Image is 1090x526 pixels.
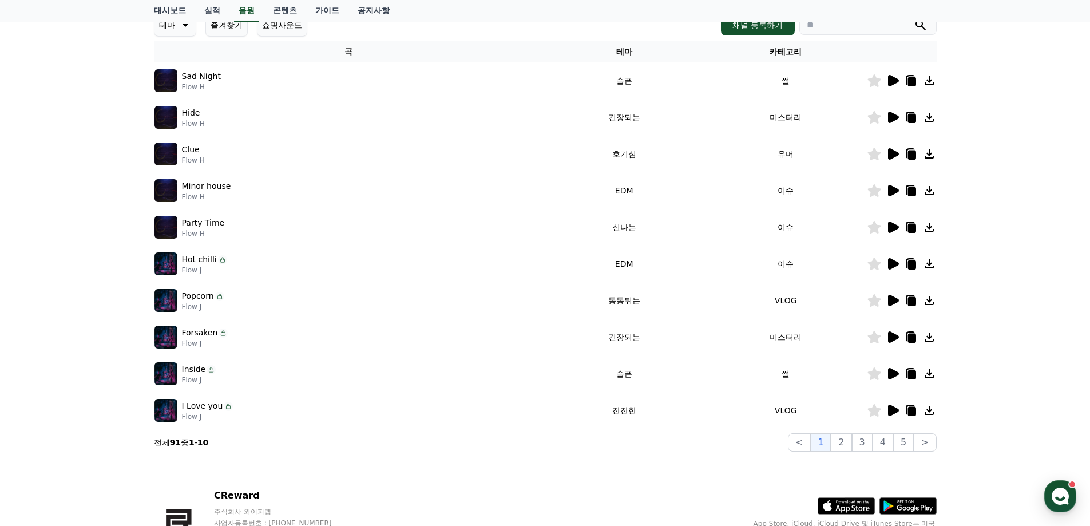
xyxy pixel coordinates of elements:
img: music [154,252,177,275]
td: 통통튀는 [543,282,705,319]
th: 곡 [154,41,544,62]
img: music [154,362,177,385]
button: 1 [810,433,831,452]
img: music [154,179,177,202]
img: music [154,143,177,165]
td: 썰 [705,355,867,392]
button: 즐겨찾기 [205,14,248,37]
p: Flow J [182,302,224,311]
button: 쇼핑사운드 [257,14,307,37]
td: 슬픈 [543,62,705,99]
p: Forsaken [182,327,218,339]
button: 3 [852,433,873,452]
strong: 10 [197,438,208,447]
th: 테마 [543,41,705,62]
p: 테마 [159,17,175,33]
td: 이슈 [705,209,867,246]
img: music [154,216,177,239]
p: Flow H [182,119,205,128]
p: Hide [182,107,200,119]
p: Inside [182,363,206,375]
button: < [788,433,810,452]
img: music [154,289,177,312]
strong: 91 [170,438,181,447]
td: 긴장되는 [543,99,705,136]
p: Minor house [182,180,231,192]
img: music [154,69,177,92]
td: 미스터리 [705,99,867,136]
p: Clue [182,144,200,156]
strong: 1 [189,438,195,447]
td: 유머 [705,136,867,172]
td: 슬픈 [543,355,705,392]
td: 이슈 [705,246,867,282]
td: 썰 [705,62,867,99]
td: 신나는 [543,209,705,246]
button: 5 [893,433,914,452]
span: 홈 [36,380,43,389]
img: music [154,399,177,422]
td: VLOG [705,282,867,319]
td: 호기심 [543,136,705,172]
td: EDM [543,246,705,282]
p: I Love you [182,400,223,412]
td: EDM [543,172,705,209]
p: Flow J [182,266,227,275]
button: 4 [873,433,893,452]
a: 대화 [76,363,148,391]
td: 미스터리 [705,319,867,355]
button: 테마 [154,14,196,37]
button: 2 [831,433,851,452]
p: Flow H [182,156,205,165]
span: 대화 [105,381,118,390]
p: Flow H [182,229,225,238]
button: > [914,433,936,452]
button: 채널 등록하기 [721,15,794,35]
p: Flow J [182,375,216,385]
p: Flow J [182,412,233,421]
a: 홈 [3,363,76,391]
p: Flow H [182,82,221,92]
p: Sad Night [182,70,221,82]
p: CReward [214,489,354,503]
img: music [154,106,177,129]
p: Popcorn [182,290,214,302]
td: 긴장되는 [543,319,705,355]
p: 전체 중 - [154,437,209,448]
span: 설정 [177,380,191,389]
p: Party Time [182,217,225,229]
td: 잔잔한 [543,392,705,429]
p: Flow J [182,339,228,348]
p: Hot chilli [182,254,217,266]
p: 주식회사 와이피랩 [214,507,354,516]
p: Flow H [182,192,231,201]
th: 카테고리 [705,41,867,62]
a: 설정 [148,363,220,391]
td: VLOG [705,392,867,429]
td: 이슈 [705,172,867,209]
img: music [154,326,177,349]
